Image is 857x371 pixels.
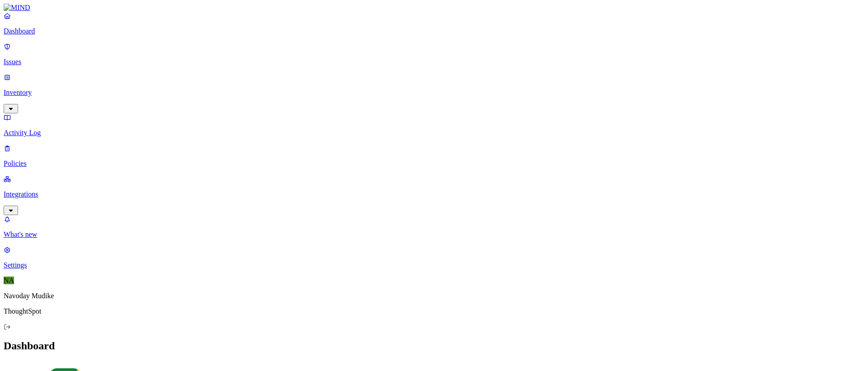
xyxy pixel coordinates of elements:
p: Inventory [4,89,853,97]
a: Inventory [4,73,853,112]
a: Integrations [4,175,853,214]
a: Policies [4,144,853,168]
img: MIND [4,4,30,12]
span: NA [4,277,14,284]
a: Activity Log [4,113,853,137]
p: Settings [4,261,853,269]
a: Dashboard [4,12,853,35]
p: Policies [4,160,853,168]
a: MIND [4,4,853,12]
p: Integrations [4,190,853,198]
h2: Dashboard [4,340,853,352]
p: ThoughtSpot [4,307,853,315]
p: Navoday Mudike [4,292,853,300]
p: What's new [4,230,853,239]
p: Dashboard [4,27,853,35]
a: Settings [4,246,853,269]
p: Issues [4,58,853,66]
p: Activity Log [4,129,853,137]
a: Issues [4,42,853,66]
a: What's new [4,215,853,239]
